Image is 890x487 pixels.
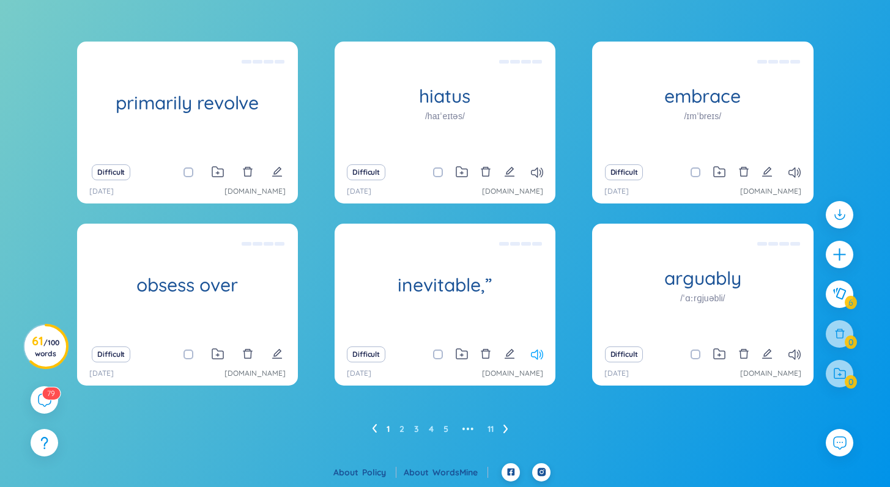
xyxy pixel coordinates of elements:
[272,346,283,363] button: edit
[272,348,283,359] span: edit
[347,186,371,197] p: [DATE]
[832,247,847,262] span: plus
[504,348,515,359] span: edit
[480,166,491,177] span: delete
[272,166,283,177] span: edit
[77,274,298,296] h1: obsess over
[89,368,114,379] p: [DATE]
[35,338,59,358] span: / 100 words
[387,420,390,438] a: 1
[684,109,721,123] h1: /ɪmˈbreɪs/
[47,389,51,398] span: 7
[762,348,773,359] span: edit
[605,164,643,180] button: Difficult
[738,164,749,181] button: delete
[680,291,725,305] h1: /ˈɑːrɡjuəbli/
[272,164,283,181] button: edit
[503,419,508,439] li: Next Page
[335,86,555,107] h1: hiatus
[740,368,801,379] a: [DOMAIN_NAME]
[488,420,494,438] a: 11
[77,92,298,114] h1: primarily revolve
[482,368,543,379] a: [DOMAIN_NAME]
[504,346,515,363] button: edit
[347,368,371,379] p: [DATE]
[480,164,491,181] button: delete
[347,346,385,362] button: Difficult
[504,166,515,177] span: edit
[504,164,515,181] button: edit
[92,346,130,362] button: Difficult
[429,420,434,438] a: 4
[458,419,478,439] span: •••
[458,419,478,439] li: Next 5 Pages
[480,346,491,363] button: delete
[738,348,749,359] span: delete
[482,186,543,197] a: [DOMAIN_NAME]
[738,346,749,363] button: delete
[432,467,488,478] a: WordsMine
[333,466,396,479] div: About
[738,166,749,177] span: delete
[414,420,419,438] a: 3
[347,164,385,180] button: Difficult
[372,419,377,439] li: Previous Page
[224,368,286,379] a: [DOMAIN_NAME]
[443,420,448,438] a: 5
[89,186,114,197] p: [DATE]
[425,109,465,123] h1: /haɪˈeɪtəs/
[51,389,55,398] span: 9
[404,466,488,479] div: About
[42,387,60,400] sup: 79
[242,346,253,363] button: delete
[224,186,286,197] a: [DOMAIN_NAME]
[362,467,396,478] a: Policy
[762,166,773,177] span: edit
[399,420,404,438] a: 2
[92,164,130,180] button: Difficult
[242,166,253,177] span: delete
[592,86,813,107] h1: embrace
[480,348,491,359] span: delete
[32,336,59,358] h3: 61
[740,186,801,197] a: [DOMAIN_NAME]
[604,186,629,197] p: [DATE]
[335,274,555,296] h1: inevitable,”
[605,346,643,362] button: Difficult
[762,164,773,181] button: edit
[242,348,253,359] span: delete
[592,268,813,289] h1: arguably
[242,164,253,181] button: delete
[762,346,773,363] button: edit
[604,368,629,379] p: [DATE]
